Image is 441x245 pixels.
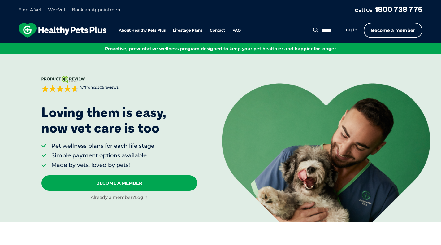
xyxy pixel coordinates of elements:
a: Login [135,195,148,200]
a: Become a member [364,23,422,38]
a: Call Us1800 738 775 [355,5,422,14]
a: Book an Appointment [72,7,122,12]
li: Made by vets, loved by pets! [51,161,154,169]
span: Call Us [355,7,372,13]
li: Simple payment options available [51,152,154,160]
img: <p>Loving them is easy, <br /> now vet care is too</p> [222,83,430,222]
span: Proactive, preventative wellness program designed to keep your pet healthier and happier for longer [105,46,336,51]
p: Loving them is easy, now vet care is too [41,105,166,136]
button: Search [312,27,320,33]
a: Log in [344,27,357,33]
a: Become A Member [41,175,197,191]
a: WebVet [48,7,66,12]
li: Pet wellness plans for each life stage [51,142,154,150]
a: FAQ [232,28,241,33]
a: Contact [210,28,225,33]
div: 4.7 out of 5 stars [41,85,79,92]
span: from [79,85,119,90]
div: Already a member? [41,195,197,201]
a: About Healthy Pets Plus [119,28,166,33]
strong: 4.7 [80,85,85,90]
img: hpp-logo [19,23,106,38]
a: 4.7from2,309reviews [41,76,197,92]
a: Find A Vet [19,7,42,12]
a: Lifestage Plans [173,28,202,33]
span: 2,309 reviews [94,85,119,90]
